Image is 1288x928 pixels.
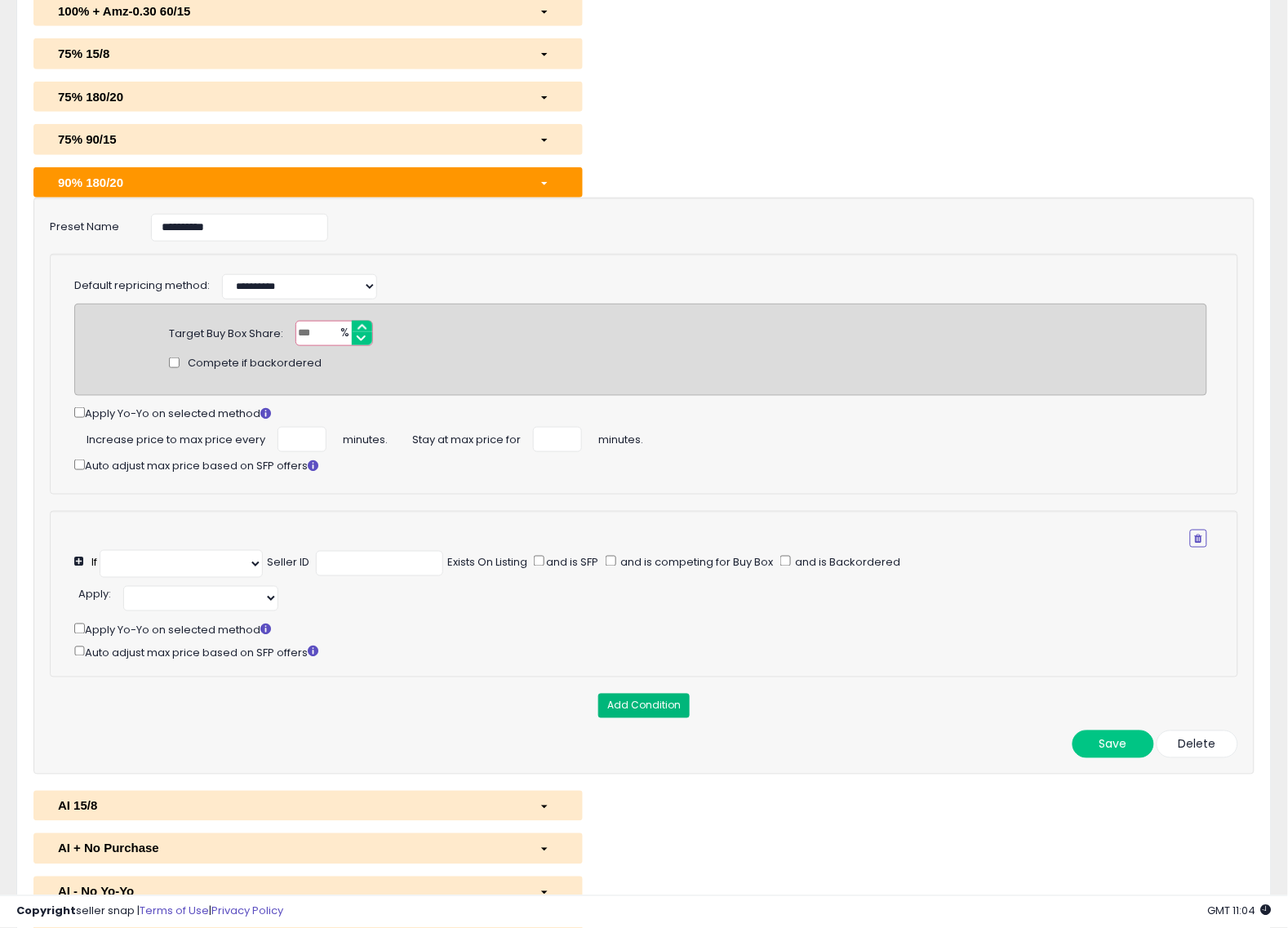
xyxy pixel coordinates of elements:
[33,167,583,198] button: 90% 180/20
[33,38,583,69] button: 75% 15/8
[267,556,309,571] div: Seller ID
[46,88,527,105] div: 75% 180/20
[33,82,583,112] button: 75% 180/20
[331,322,357,346] span: %
[140,904,209,919] a: Terms of Use
[1157,730,1238,758] button: Delete
[16,904,283,920] div: seller snap | |
[46,883,527,900] div: AI - No Yo-Yo
[38,214,139,235] label: Preset Name
[78,582,111,603] div: :
[74,456,1207,474] div: Auto adjust max price based on SFP offers
[46,174,527,191] div: 90% 180/20
[33,877,583,907] button: AI - No Yo-Yo
[78,587,109,602] span: Apply
[343,427,388,448] span: minutes.
[74,620,1230,638] div: Apply Yo-Yo on selected method
[188,356,322,371] span: Compete if backordered
[211,904,283,919] a: Privacy Policy
[74,404,1207,422] div: Apply Yo-Yo on selected method
[793,555,901,571] span: and is Backordered
[169,321,283,342] div: Target Buy Box Share:
[16,904,76,919] strong: Copyright
[447,556,527,571] div: Exists On Listing
[544,555,599,571] span: and is SFP
[46,131,527,148] div: 75% 90/15
[46,45,527,62] div: 75% 15/8
[412,427,521,448] span: Stay at max price for
[46,840,527,857] div: AI + No Purchase
[1208,904,1272,919] span: 2025-09-11 11:04 GMT
[1195,534,1202,544] i: Remove Condition
[619,555,774,571] span: and is competing for Buy Box
[598,427,643,448] span: minutes.
[46,797,527,815] div: AI 15/8
[598,694,690,718] button: Add Condition
[33,124,583,154] button: 75% 90/15
[87,427,265,448] span: Increase price to max price every
[74,643,1230,661] div: Auto adjust max price based on SFP offers
[33,791,583,821] button: AI 15/8
[74,278,210,294] label: Default repricing method:
[46,2,527,20] div: 100% + Amz-0.30 60/15
[33,833,583,864] button: AI + No Purchase
[1073,730,1154,758] button: Save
